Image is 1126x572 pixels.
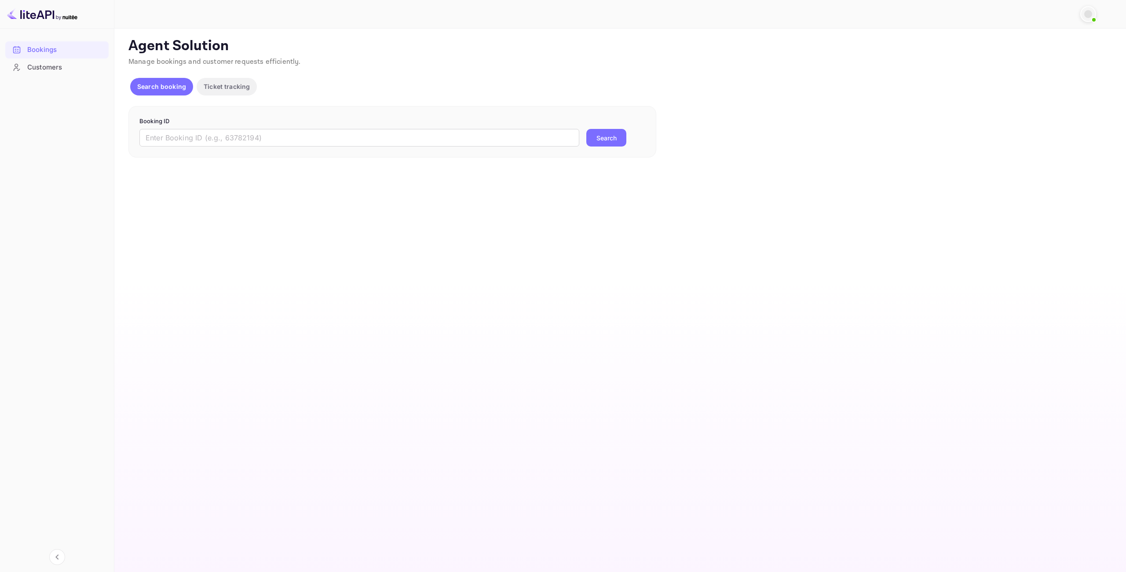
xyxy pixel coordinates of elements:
[5,59,109,76] div: Customers
[7,7,77,21] img: LiteAPI logo
[137,82,186,91] p: Search booking
[128,57,301,66] span: Manage bookings and customer requests efficiently.
[204,82,250,91] p: Ticket tracking
[27,45,104,55] div: Bookings
[586,129,626,147] button: Search
[139,117,645,126] p: Booking ID
[5,59,109,75] a: Customers
[27,62,104,73] div: Customers
[49,549,65,565] button: Collapse navigation
[128,37,1110,55] p: Agent Solution
[5,41,109,58] a: Bookings
[139,129,579,147] input: Enter Booking ID (e.g., 63782194)
[5,41,109,59] div: Bookings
